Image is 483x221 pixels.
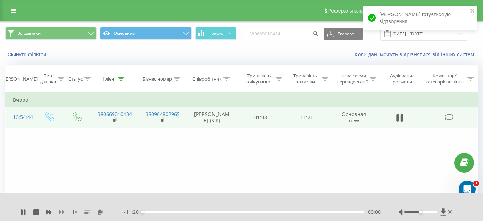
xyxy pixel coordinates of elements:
div: [PERSON_NAME] [1,76,38,82]
div: Аудіозапис розмови [384,73,420,85]
button: Експорт [324,28,363,40]
div: Назва схеми переадресації [336,73,368,85]
div: Статус [68,76,83,82]
iframe: Intercom live chat [459,181,476,198]
span: 00:00 [368,208,381,216]
a: Коли дані можуть відрізнятися вiд інших систем [355,51,478,58]
td: 11:21 [284,107,330,128]
span: Реферальна програма [328,8,381,14]
a: 380964802965 [146,111,180,117]
div: Клієнт [103,76,116,82]
span: 1 x [72,208,77,216]
div: Accessibility label [141,211,144,213]
button: Основний [100,27,191,40]
div: 16:54:44 [13,110,28,124]
td: Вчора [6,93,478,107]
button: close [470,8,475,15]
div: Тип дзвінка [40,73,56,85]
button: Скинути фільтри [5,51,50,58]
div: [PERSON_NAME] готується до відтворення [363,6,477,30]
span: Всі дзвінки [17,30,41,36]
td: Основная new [330,107,378,128]
button: Графік [195,27,236,40]
div: Тривалість розмови [290,73,320,85]
div: Тривалість очікування [244,73,274,85]
a: 380669010434 [98,111,132,117]
td: 01:08 [238,107,284,128]
span: Графік [209,31,223,36]
span: 1 [473,181,479,186]
span: - 11:20 [124,208,142,216]
div: Accessibility label [419,211,422,213]
button: Всі дзвінки [5,27,97,40]
div: Співробітник [192,76,222,82]
div: Бізнес номер [143,76,172,82]
div: Коментар/категорія дзвінка [424,73,465,85]
td: [PERSON_NAME] (SIP) [186,107,238,128]
input: Пошук за номером [245,28,320,40]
